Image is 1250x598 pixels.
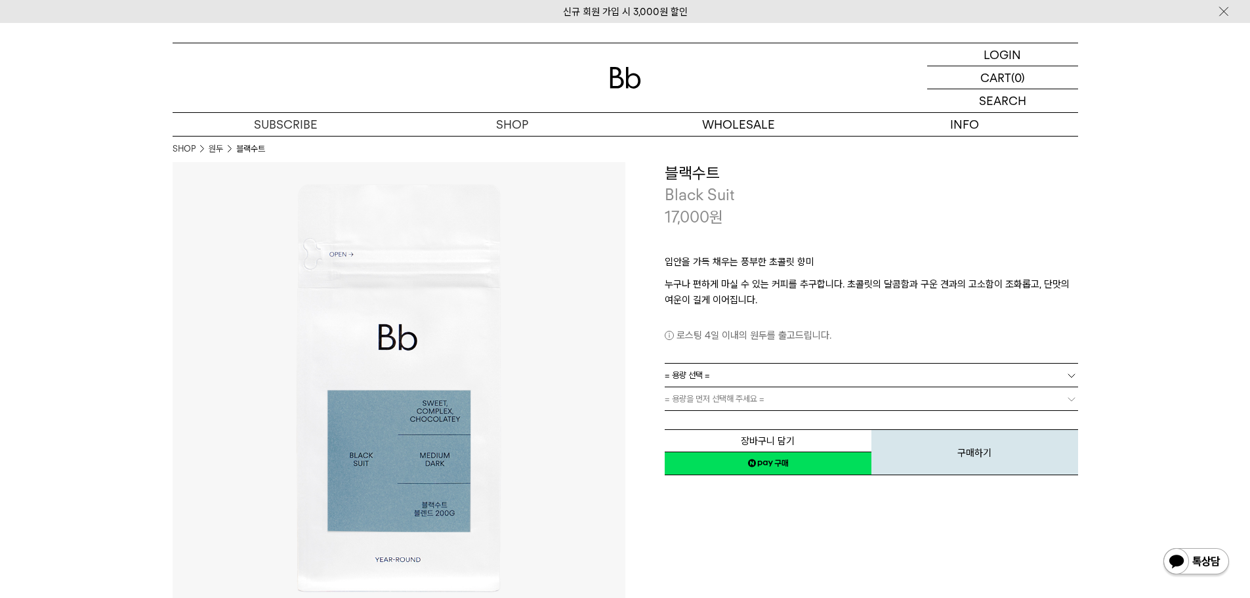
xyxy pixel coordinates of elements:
[665,364,710,387] span: = 용량 선택 =
[871,429,1078,475] button: 구매하기
[665,206,723,228] p: 17,000
[665,184,1078,206] p: Black Suit
[852,113,1078,136] p: INFO
[665,254,1078,276] p: 입안을 가득 채우는 풍부한 초콜릿 향미
[665,162,1078,184] h3: 블랙수트
[399,113,625,136] a: SHOP
[209,142,223,156] a: 원두
[173,142,196,156] a: SHOP
[665,452,871,475] a: 새창
[610,67,641,89] img: 로고
[665,429,871,452] button: 장바구니 담기
[1011,66,1025,89] p: (0)
[665,276,1078,308] p: 누구나 편하게 마실 수 있는 커피를 추구합니다. 초콜릿의 달콤함과 구운 견과의 고소함이 조화롭고, 단맛의 여운이 길게 이어집니다.
[665,328,1078,343] p: 로스팅 4일 이내의 원두를 출고드립니다.
[980,66,1011,89] p: CART
[563,6,688,18] a: 신규 회원 가입 시 3,000원 할인
[709,207,723,226] span: 원
[236,142,265,156] li: 블랙수트
[979,89,1026,112] p: SEARCH
[984,43,1021,66] p: LOGIN
[665,387,764,410] span: = 용량을 먼저 선택해 주세요 =
[927,43,1078,66] a: LOGIN
[173,113,399,136] a: SUBSCRIBE
[927,66,1078,89] a: CART (0)
[625,113,852,136] p: WHOLESALE
[1162,547,1230,578] img: 카카오톡 채널 1:1 채팅 버튼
